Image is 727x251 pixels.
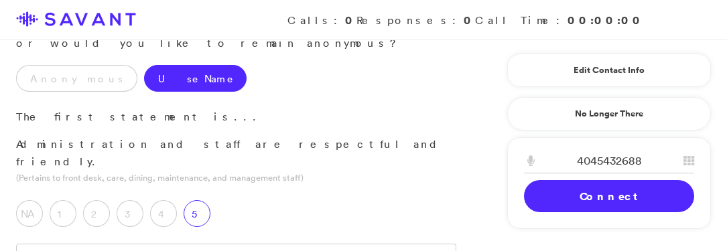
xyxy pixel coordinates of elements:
[524,180,694,212] a: Connect
[568,13,644,27] strong: 00:00:00
[507,97,711,131] a: No Longer There
[117,200,143,227] label: 3
[464,13,475,27] strong: 0
[524,60,694,81] a: Edit Contact Info
[50,200,76,227] label: 1
[16,65,137,92] label: Anonymous
[16,108,456,126] p: The first statement is...
[16,171,456,184] p: (Pertains to front desk, care, dining, maintenance, and management staff)
[150,200,177,227] label: 4
[345,13,356,27] strong: 0
[16,136,456,170] p: Administration and staff are respectful and friendly.
[184,200,210,227] label: 5
[144,65,247,92] label: Use Name
[16,200,43,227] label: NA
[83,200,110,227] label: 2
